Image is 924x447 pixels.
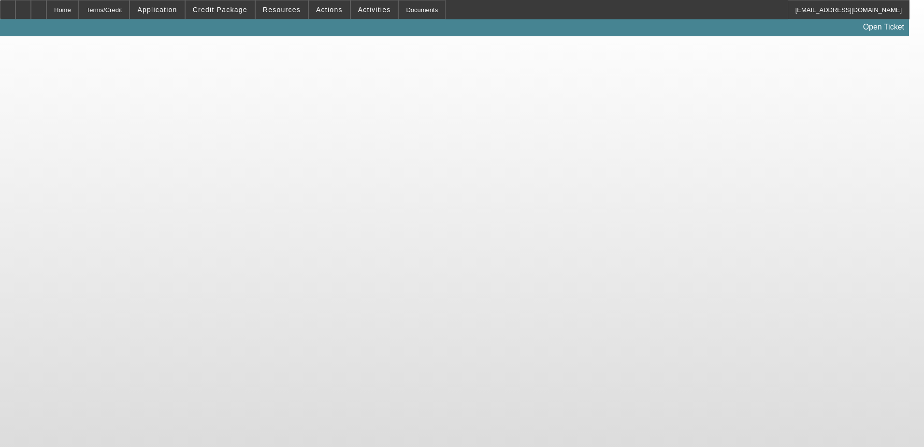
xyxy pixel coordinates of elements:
button: Credit Package [186,0,255,19]
span: Activities [358,6,391,14]
span: Credit Package [193,6,247,14]
button: Resources [256,0,308,19]
button: Actions [309,0,350,19]
span: Actions [316,6,343,14]
span: Resources [263,6,301,14]
button: Activities [351,0,398,19]
a: Open Ticket [859,19,908,35]
button: Application [130,0,184,19]
span: Application [137,6,177,14]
